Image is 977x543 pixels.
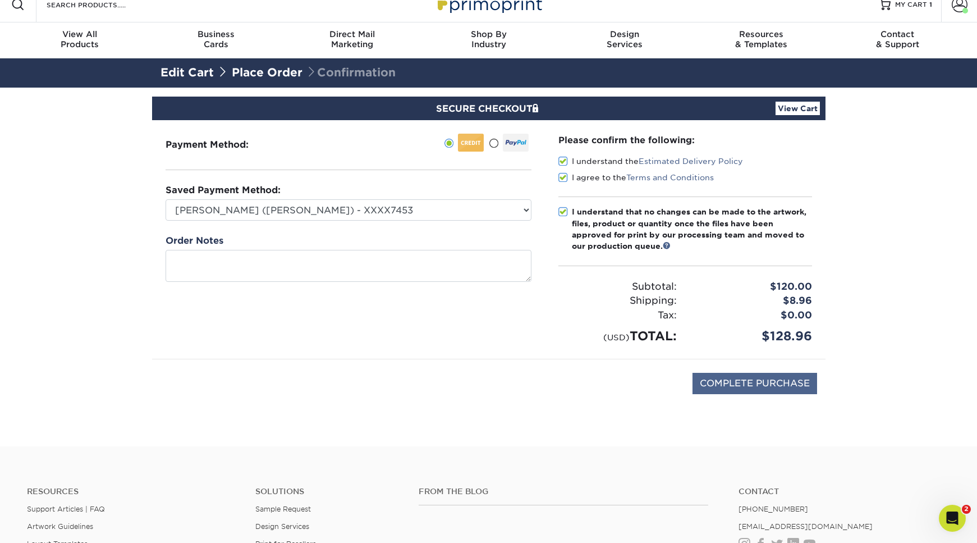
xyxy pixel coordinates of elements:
a: View Cart [776,102,820,115]
a: [EMAIL_ADDRESS][DOMAIN_NAME] [739,522,873,531]
div: & Support [829,29,966,49]
div: Industry [420,29,557,49]
a: Sample Request [255,505,311,513]
span: Shop By [420,29,557,39]
div: TOTAL: [550,327,685,345]
div: Marketing [284,29,420,49]
a: [PHONE_NUMBER] [739,505,808,513]
img: DigiCert Secured Site Seal [160,373,217,406]
div: Please confirm the following: [558,134,812,147]
input: COMPLETE PURCHASE [692,373,817,394]
h3: Payment Method: [166,139,276,150]
a: Estimated Delivery Policy [639,157,743,166]
label: I understand the [558,156,743,167]
span: Contact [829,29,966,39]
div: Shipping: [550,294,685,308]
div: $8.96 [685,294,820,308]
div: Subtotal: [550,280,685,294]
div: $120.00 [685,280,820,294]
iframe: Intercom live chat [939,505,966,532]
div: Cards [148,29,284,49]
a: Contact [739,487,950,496]
span: SECURE CHECKOUT [436,103,542,114]
div: $0.00 [685,308,820,323]
a: Terms and Conditions [626,173,714,182]
a: BusinessCards [148,22,284,58]
label: Saved Payment Method: [166,184,281,197]
div: Services [557,29,693,49]
a: Edit Cart [160,66,214,79]
span: 1 [929,1,932,8]
h4: Resources [27,487,238,496]
span: 2 [962,505,971,514]
h4: Solutions [255,487,402,496]
a: Resources& Templates [693,22,829,58]
div: $128.96 [685,327,820,345]
a: Support Articles | FAQ [27,505,105,513]
a: Contact& Support [829,22,966,58]
span: Design [557,29,693,39]
div: Products [12,29,148,49]
span: View All [12,29,148,39]
span: Resources [693,29,829,39]
small: (USD) [603,332,630,342]
div: I understand that no changes can be made to the artwork, files, product or quantity once the file... [572,206,812,252]
a: View AllProducts [12,22,148,58]
h4: From the Blog [419,487,708,496]
a: Place Order [232,66,302,79]
iframe: Google Customer Reviews [3,509,95,539]
a: Direct MailMarketing [284,22,420,58]
span: Confirmation [306,66,396,79]
div: & Templates [693,29,829,49]
a: Shop ByIndustry [420,22,557,58]
a: DesignServices [557,22,693,58]
span: Business [148,29,284,39]
label: Order Notes [166,234,223,248]
span: Direct Mail [284,29,420,39]
label: I agree to the [558,172,714,183]
div: Tax: [550,308,685,323]
a: Design Services [255,522,309,531]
